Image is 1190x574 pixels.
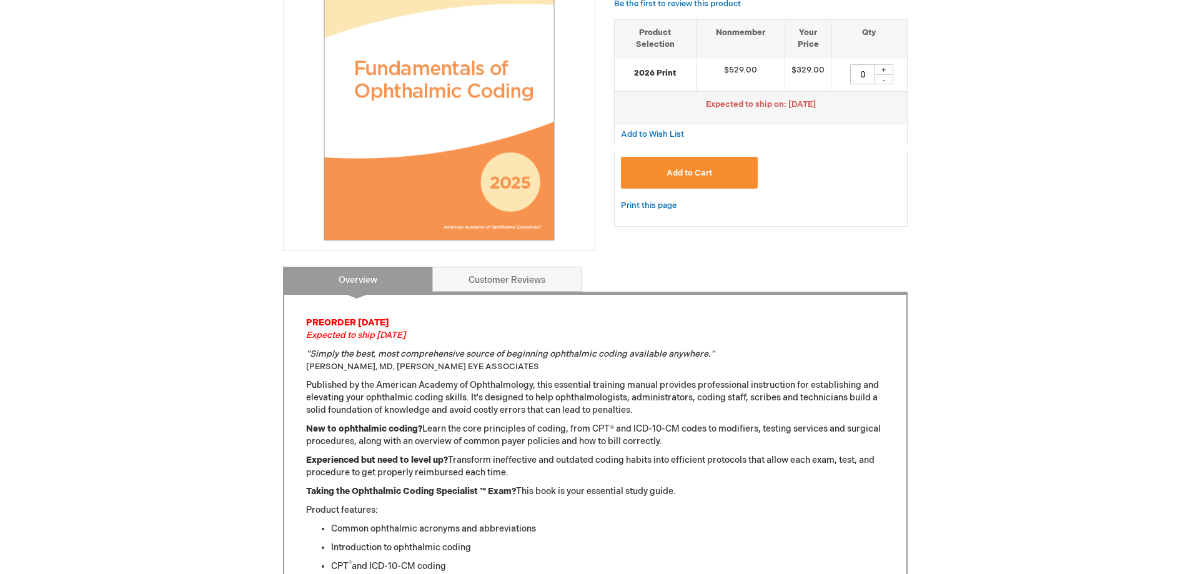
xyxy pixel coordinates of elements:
strong: 2026 Print [621,67,690,79]
li: Introduction to ophthalmic coding [331,542,885,554]
font: [PERSON_NAME], MD, [PERSON_NAME] EYE ASSOCIATES [306,362,539,372]
p: Transform ineffective and outdated coding habits into efficient protocols that allow each exam, t... [306,454,885,479]
p: Learn the core principles of coding, from CPT® and ICD-10-CM codes to modifiers, testing services... [306,423,885,448]
a: Print this page [621,198,677,214]
p: Published by the American Academy of Ophthalmology, this essential training manual provides profe... [306,379,885,417]
td: $329.00 [785,57,831,92]
a: Add to Wish List [621,129,684,139]
th: Product Selection [615,19,697,57]
div: + [875,64,893,75]
td: $529.00 [696,57,785,92]
th: Nonmember [696,19,785,57]
strong: Experienced but need to level up? [306,455,448,465]
p: Product features: [306,504,885,517]
span: Expected to ship on: [DATE] [706,99,816,109]
strong: PREORDER [DATE] [306,317,389,328]
button: Add to Cart [621,157,758,189]
input: Qty [850,64,875,84]
sup: ® [349,560,352,568]
li: Common ophthalmic acronyms and abbreviations [331,523,885,535]
strong: New to ophthalmic coding? [306,423,422,434]
a: Overview [283,267,433,292]
th: Your Price [785,19,831,57]
strong: Taking the Ophthalmic Coding Specialist ™ Exam? [306,486,516,497]
th: Qty [831,19,907,57]
em: Expected to ship [DATE] [306,330,405,340]
a: Customer Reviews [432,267,582,292]
div: - [875,74,893,84]
li: CPT and ICD-10-CM coding [331,560,885,573]
em: "Simply the best, most comprehensive source of beginning ophthalmic coding available anywhere." [306,349,715,359]
span: Add to Cart [667,168,712,178]
p: This book is your essential study guide. [306,485,885,498]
